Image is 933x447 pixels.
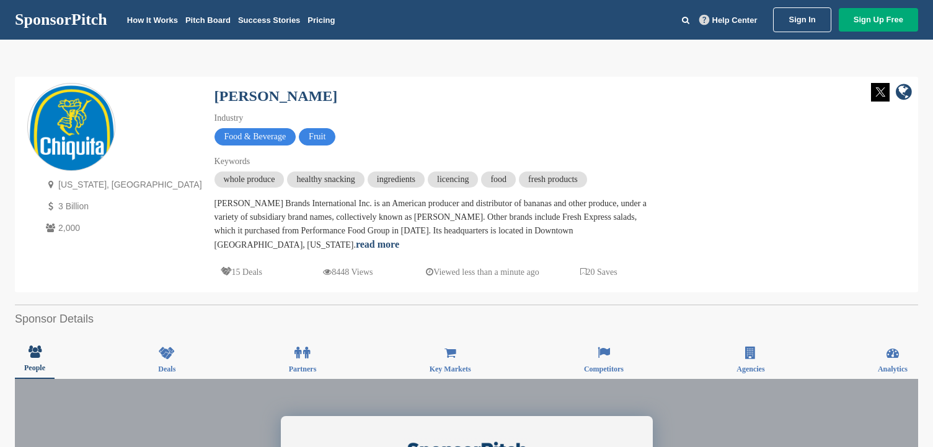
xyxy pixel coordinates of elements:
[697,13,760,27] a: Help Center
[426,264,539,280] p: Viewed less than a minute ago
[127,15,178,25] a: How It Works
[299,128,335,145] span: Fruit
[356,239,399,250] a: read more
[221,264,262,280] p: 15 Deals
[238,15,300,25] a: Success Stories
[214,155,648,168] div: Keywords
[43,199,202,214] p: 3 Billion
[214,197,648,252] div: [PERSON_NAME] Brands International Inc. is an American producer and distributor of bananas and ot...
[430,365,471,373] span: Key Markets
[43,177,202,193] p: [US_STATE], [GEOGRAPHIC_DATA]
[481,171,516,188] span: food
[185,15,231,25] a: Pitch Board
[519,171,587,188] span: fresh products
[307,15,335,25] a: Pricing
[878,365,908,373] span: Analytics
[736,365,764,373] span: Agencies
[289,365,317,373] span: Partners
[24,364,45,371] span: People
[15,12,107,28] a: SponsorPitch
[773,7,831,32] a: Sign In
[214,128,296,145] span: Food & Beverage
[214,171,285,188] span: whole produce
[871,83,890,102] img: Twitter white
[287,171,364,188] span: healthy snacking
[158,365,175,373] span: Deals
[580,264,617,280] p: 20 Saves
[43,220,202,236] p: 2,000
[323,264,373,280] p: 8448 Views
[214,111,648,125] div: Industry
[584,365,624,373] span: Competitors
[214,88,338,104] a: [PERSON_NAME]
[896,83,912,103] a: company link
[368,171,425,188] span: ingredients
[15,311,918,328] h2: Sponsor Details
[28,84,115,191] img: Sponsorpitch & Chiquita
[839,8,918,32] a: Sign Up Free
[428,171,478,188] span: licencing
